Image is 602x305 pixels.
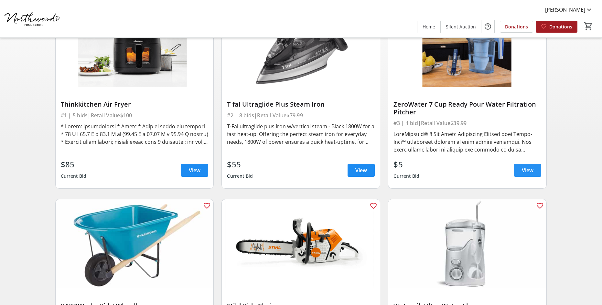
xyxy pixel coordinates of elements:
[514,164,541,177] a: View
[393,100,541,116] div: ZeroWater 7 Cup Ready Pour Water Filtration Pitcher
[61,111,209,120] div: #1 | 5 bids | Retail Value $100
[500,21,533,33] a: Donations
[536,21,577,33] a: Donations
[505,23,528,30] span: Donations
[536,202,544,210] mat-icon: favorite_outline
[203,202,211,210] mat-icon: favorite_outline
[417,21,440,33] a: Home
[370,202,377,210] mat-icon: favorite_outline
[583,20,594,32] button: Cart
[348,164,375,177] a: View
[61,170,87,182] div: Current Bid
[540,5,598,15] button: [PERSON_NAME]
[227,100,375,108] div: T-fal Ultraglide Plus Steam Iron
[227,122,375,146] div: T-Fal ultraglide plus iron w/vertical steam - Black 1800W for a fast heat-up: Offering the perfec...
[227,111,375,120] div: #2 | 8 bids | Retail Value $79.99
[446,23,476,30] span: Silent Auction
[393,119,541,128] div: #3 | 1 bid | Retail Value $39.99
[393,170,419,182] div: Current Bid
[4,3,61,35] img: Northwood Foundation's Logo
[181,164,208,177] a: View
[549,23,572,30] span: Donations
[393,130,541,153] div: LoreMipsu'd® 8 Sit Ametc Adipiscing Elitsed doei Tempo-Inci™ utlaboreet dolorem al enim admini ve...
[423,23,435,30] span: Home
[222,199,380,288] img: Stihl Kids Chainsaw
[227,170,253,182] div: Current Bid
[355,166,367,174] span: View
[545,6,585,14] span: [PERSON_NAME]
[61,122,209,146] div: * Lorem: ipsumdolorsi * Ametc * Adip el seddo eiu tempori * 78 U l 65.7 E d 83.1 M al (99.45 E a ...
[522,166,533,174] span: View
[441,21,481,33] a: Silent Auction
[61,100,209,108] div: Thinkkitchen Air Fryer
[56,199,214,288] img: YARDWorks Kids' Wheelbarrow
[388,199,546,288] img: Waterpik Ultra Water Flosser
[393,159,419,170] div: $5
[61,159,87,170] div: $85
[481,20,494,33] button: Help
[227,159,253,170] div: $55
[189,166,200,174] span: View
